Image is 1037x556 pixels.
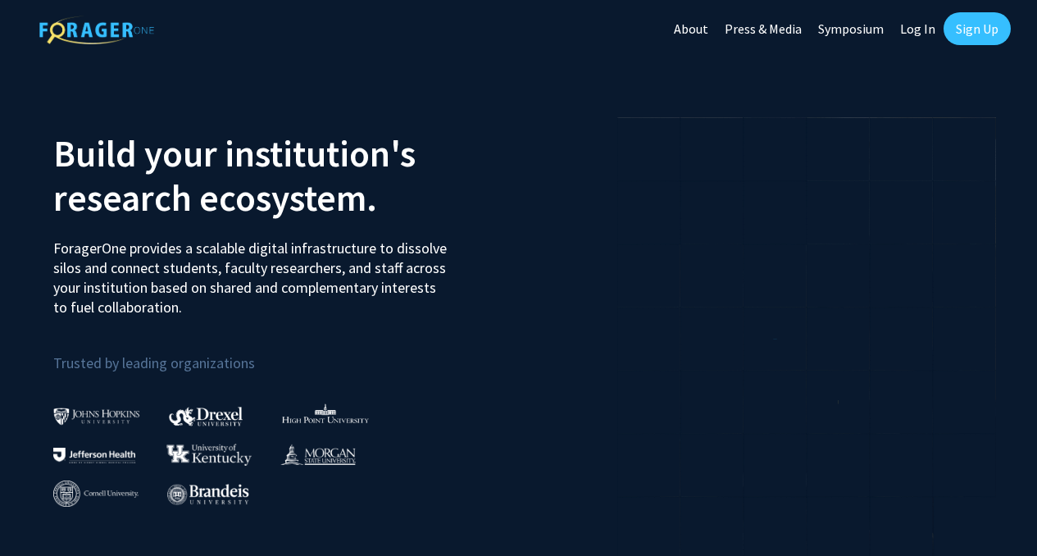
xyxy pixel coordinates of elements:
img: High Point University [282,403,369,423]
p: ForagerOne provides a scalable digital infrastructure to dissolve silos and connect students, fac... [53,226,452,317]
img: Thomas Jefferson University [53,448,135,463]
p: Trusted by leading organizations [53,330,507,376]
a: Sign Up [944,12,1011,45]
img: Johns Hopkins University [53,408,140,425]
img: Brandeis University [167,484,249,504]
img: Morgan State University [280,444,356,465]
img: ForagerOne Logo [39,16,154,44]
img: University of Kentucky [166,444,252,466]
h2: Build your institution's research ecosystem. [53,131,507,220]
img: Drexel University [169,407,243,426]
img: Cornell University [53,481,139,508]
